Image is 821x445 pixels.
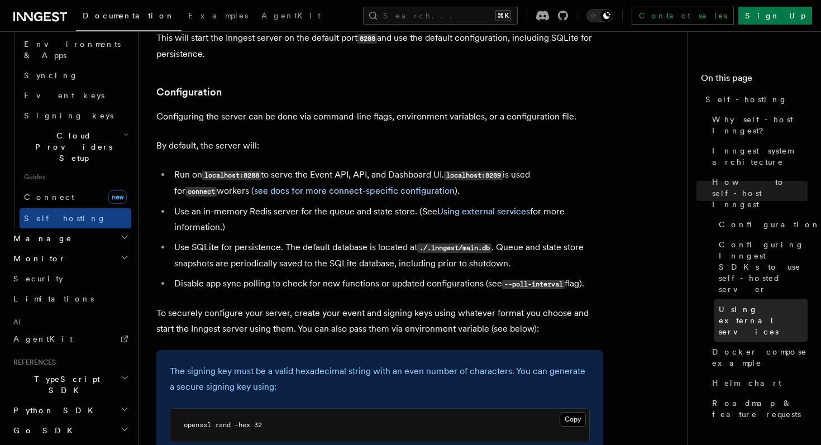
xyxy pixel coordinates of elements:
[701,71,808,89] h4: On this page
[156,305,603,337] p: To securely configure your server, create your event and signing keys using whatever format you c...
[20,186,131,208] a: Connectnew
[586,9,613,22] button: Toggle dark mode
[357,34,377,44] code: 8288
[9,289,131,309] a: Limitations
[495,10,511,21] kbd: ⌘K
[363,7,518,25] button: Search...⌘K
[170,363,590,395] p: The signing key must be a valid hexadecimal string with an even number of characters. You can gen...
[156,84,222,100] a: Configuration
[24,91,104,100] span: Event keys
[182,3,255,30] a: Examples
[24,111,113,120] span: Signing keys
[184,421,262,429] span: openssl rand -hex 32
[9,405,100,416] span: Python SDK
[708,373,808,393] a: Helm chart
[20,34,131,65] a: Environments & Apps
[9,420,131,441] button: Go SDK
[738,7,812,25] a: Sign Up
[9,329,131,349] a: AgentKit
[254,185,455,196] a: see docs for more connect-specific configuration
[171,204,603,235] li: Use an in-memory Redis server for the queue and state store. (See for more information.)
[76,3,182,31] a: Documentation
[9,318,21,327] span: AI
[20,130,123,164] span: Cloud Providers Setup
[24,214,106,223] span: Self hosting
[712,114,808,136] span: Why self-host Inngest?
[719,239,808,295] span: Configuring Inngest SDKs to use self-hosted server
[13,334,73,343] span: AgentKit
[560,412,586,427] button: Copy
[705,94,787,105] span: Self-hosting
[24,40,121,60] span: Environments & Apps
[9,400,131,420] button: Python SDK
[156,109,603,125] p: Configuring the server can be done via command-line flags, environment variables, or a configurat...
[444,171,503,180] code: localhost:8289
[171,240,603,271] li: Use SQLite for persistence. The default database is located at . Queue and state store snapshots ...
[9,233,72,244] span: Manage
[502,280,565,289] code: --poll-interval
[9,253,66,264] span: Monitor
[20,168,131,186] span: Guides
[9,14,131,228] div: Deployment
[712,145,808,168] span: Inngest system architecture
[9,358,56,367] span: References
[708,393,808,424] a: Roadmap & feature requests
[171,167,603,199] li: Run on to serve the Event API, API, and Dashboard UI. is used for workers ( ).
[9,374,121,396] span: TypeScript SDK
[20,208,131,228] a: Self hosting
[171,276,603,292] li: Disable app sync polling to check for new functions or updated configurations (see flag).
[83,11,175,20] span: Documentation
[9,269,131,289] a: Security
[708,172,808,214] a: How to self-host Inngest
[24,71,78,80] span: Syncing
[202,171,261,180] code: localhost:8288
[20,126,131,168] button: Cloud Providers Setup
[13,294,94,303] span: Limitations
[20,85,131,106] a: Event keys
[719,304,808,337] span: Using external services
[437,206,530,217] a: Using external services
[156,30,603,62] p: This will start the Inngest server on the default port and use the default configuration, includi...
[714,299,808,342] a: Using external services
[712,377,781,389] span: Helm chart
[719,219,820,230] span: Configuration
[417,243,491,253] code: ./.inngest/main.db
[255,3,327,30] a: AgentKit
[20,65,131,85] a: Syncing
[712,398,808,420] span: Roadmap & feature requests
[108,190,127,204] span: new
[20,106,131,126] a: Signing keys
[156,138,603,154] p: By default, the server will:
[9,228,131,248] button: Manage
[13,274,63,283] span: Security
[185,187,217,197] code: connect
[24,193,74,202] span: Connect
[632,7,734,25] a: Contact sales
[188,11,248,20] span: Examples
[9,248,131,269] button: Monitor
[714,214,808,235] a: Configuration
[261,11,321,20] span: AgentKit
[712,346,808,369] span: Docker compose example
[714,235,808,299] a: Configuring Inngest SDKs to use self-hosted server
[701,89,808,109] a: Self-hosting
[712,176,808,210] span: How to self-host Inngest
[9,425,79,436] span: Go SDK
[708,109,808,141] a: Why self-host Inngest?
[708,141,808,172] a: Inngest system architecture
[9,369,131,400] button: TypeScript SDK
[708,342,808,373] a: Docker compose example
